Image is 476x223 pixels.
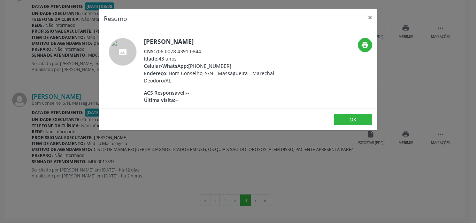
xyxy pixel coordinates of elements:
[144,89,186,96] span: ACS Responsável:
[144,70,168,77] span: Endereço:
[144,96,279,104] div: --
[144,55,159,62] span: Idade:
[144,55,279,62] div: 43 anos
[144,62,279,70] div: [PHONE_NUMBER]
[109,38,137,66] img: accompaniment
[144,48,279,55] div: 706 0078 4391 0844
[358,38,372,52] button: print
[144,89,279,96] div: --
[104,14,127,23] h5: Resumo
[334,114,372,126] button: OK
[363,9,377,26] button: Close
[144,63,188,69] span: Celular/WhatsApp:
[144,97,175,103] span: Última visita:
[144,48,155,55] span: CNS:
[144,70,274,84] span: Bom Conselho, S/N - Massagueira - Marechal Deodoro/AL
[144,38,279,45] h5: [PERSON_NAME]
[361,41,369,49] i: print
